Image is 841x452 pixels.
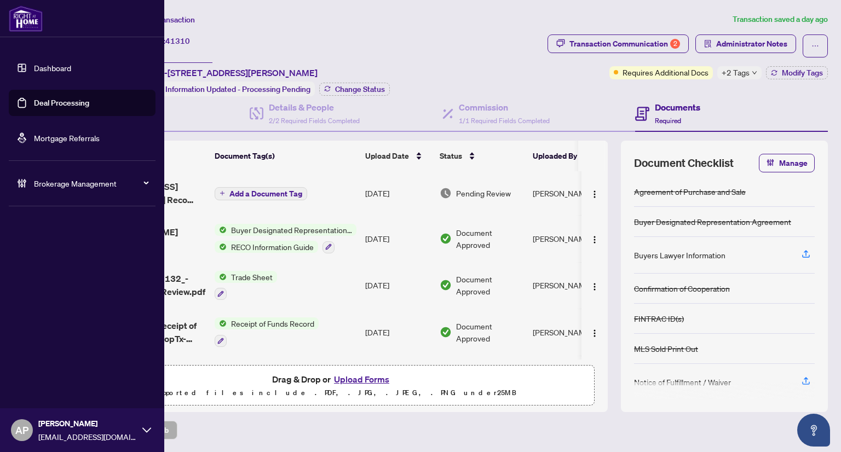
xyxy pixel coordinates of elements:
[456,187,511,199] span: Pending Review
[34,177,148,189] span: Brokerage Management
[335,85,385,93] span: Change Status
[215,187,307,200] button: Add a Document Tag
[548,34,689,53] button: Transaction Communication2
[34,98,89,108] a: Deal Processing
[704,40,712,48] span: solution
[759,154,815,172] button: Manage
[528,262,610,309] td: [PERSON_NAME]
[440,233,452,245] img: Document Status
[634,343,698,355] div: MLS Sold Print Out
[227,317,319,329] span: Receipt of Funds Record
[528,356,610,399] td: [PERSON_NAME]
[456,273,524,297] span: Document Approved
[440,279,452,291] img: Document Status
[569,35,680,53] div: Transaction Communication
[215,224,227,236] img: Status Icon
[34,63,71,73] a: Dashboard
[269,101,360,114] h4: Details & People
[722,66,750,79] span: +2 Tags
[227,241,318,253] span: RECO Information Guide
[634,186,746,198] div: Agreement of Purchase and Sale
[9,5,43,32] img: logo
[136,15,195,25] span: View Transaction
[634,216,791,228] div: Buyer Designated Representation Agreement
[459,101,550,114] h4: Commission
[695,34,796,53] button: Administrator Notes
[634,249,725,261] div: Buyers Lawyer Information
[590,329,599,338] img: Logo
[136,66,318,79] span: TH132-[STREET_ADDRESS][PERSON_NAME]
[215,241,227,253] img: Status Icon
[15,422,28,438] span: AP
[586,184,603,202] button: Logo
[528,171,610,215] td: [PERSON_NAME]
[215,271,227,283] img: Status Icon
[655,117,681,125] span: Required
[655,101,700,114] h4: Documents
[215,271,277,300] button: Status IconTrade Sheet
[361,141,435,171] th: Upload Date
[590,235,599,244] img: Logo
[456,227,524,251] span: Document Approved
[331,372,393,386] button: Upload Forms
[215,186,307,200] button: Add a Document Tag
[811,42,819,50] span: ellipsis
[136,82,315,96] div: Status:
[528,141,610,171] th: Uploaded By
[229,190,302,198] span: Add a Document Tag
[782,69,823,77] span: Modify Tags
[77,386,587,399] p: Supported files include .PDF, .JPG, .JPEG, .PNG under 25 MB
[733,13,828,26] article: Transaction saved a day ago
[779,154,808,172] span: Manage
[215,317,319,347] button: Status IconReceipt of Funds Record
[634,376,731,388] div: Notice of Fulfillment / Waiver
[210,141,361,171] th: Document Tag(s)
[365,150,409,162] span: Upload Date
[528,215,610,262] td: [PERSON_NAME]
[752,70,757,76] span: down
[319,83,390,96] button: Change Status
[590,190,599,199] img: Logo
[623,66,708,78] span: Requires Additional Docs
[459,117,550,125] span: 1/1 Required Fields Completed
[440,187,452,199] img: Document Status
[361,262,435,309] td: [DATE]
[634,155,734,171] span: Document Checklist
[670,39,680,49] div: 2
[361,309,435,356] td: [DATE]
[272,372,393,386] span: Drag & Drop or
[797,414,830,447] button: Open asap
[361,215,435,262] td: [DATE]
[227,271,277,283] span: Trade Sheet
[440,150,462,162] span: Status
[361,171,435,215] td: [DATE]
[34,133,100,143] a: Mortgage Referrals
[586,230,603,247] button: Logo
[215,317,227,329] img: Status Icon
[215,224,356,253] button: Status IconBuyer Designated Representation AgreementStatus IconRECO Information Guide
[165,84,310,94] span: Information Updated - Processing Pending
[38,418,137,430] span: [PERSON_NAME]
[716,35,787,53] span: Administrator Notes
[435,141,528,171] th: Status
[590,282,599,291] img: Logo
[269,117,360,125] span: 2/2 Required Fields Completed
[220,190,225,196] span: plus
[634,312,684,324] div: FINTRAC ID(s)
[528,309,610,356] td: [PERSON_NAME]
[766,66,828,79] button: Modify Tags
[586,323,603,341] button: Logo
[165,36,190,46] span: 41310
[361,356,435,399] td: [DATE]
[71,366,594,406] span: Drag & Drop orUpload FormsSupported files include .PDF, .JPG, .JPEG, .PNG under25MB
[38,431,137,443] span: [EMAIL_ADDRESS][DOMAIN_NAME]
[456,320,524,344] span: Document Approved
[634,282,730,294] div: Confirmation of Cooperation
[586,276,603,294] button: Logo
[440,326,452,338] img: Document Status
[227,224,356,236] span: Buyer Designated Representation Agreement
